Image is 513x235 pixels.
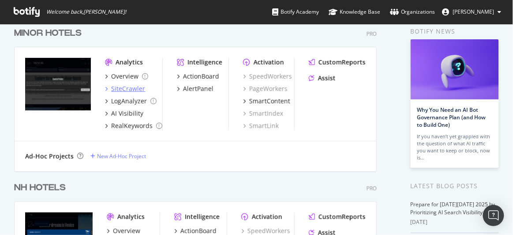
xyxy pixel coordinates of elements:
[243,97,290,106] a: SmartContent
[309,212,366,221] a: CustomReports
[111,84,145,93] div: SiteCrawler
[177,84,213,93] a: AlertPanel
[14,27,85,40] a: MINOR HOTELS
[243,121,279,130] a: SmartLink
[390,8,435,16] div: Organizations
[417,106,486,129] a: Why You Need an AI Bot Governance Plan (and How to Build One)
[117,212,145,221] div: Analytics
[14,27,82,40] div: MINOR HOTELS
[411,201,495,216] a: Prepare for [DATE][DATE] 2025 by Prioritizing AI Search Visibility
[309,58,366,67] a: CustomReports
[243,84,288,93] a: PageWorkers
[309,74,336,83] a: Assist
[185,212,220,221] div: Intelligence
[111,97,147,106] div: LogAnalyzer
[105,109,143,118] a: AI Visibility
[367,30,377,38] div: Pro
[105,84,145,93] a: SiteCrawler
[187,58,222,67] div: Intelligence
[249,97,290,106] div: SmartContent
[318,58,366,67] div: CustomReports
[411,181,499,191] div: Latest Blog Posts
[411,27,499,36] div: Botify news
[483,205,504,226] div: Open Intercom Messenger
[111,121,153,130] div: RealKeywords
[46,8,126,15] span: Welcome back, [PERSON_NAME] !
[116,58,143,67] div: Analytics
[177,72,219,81] a: ActionBoard
[453,8,494,15] span: Ruth Franco
[367,185,377,192] div: Pro
[417,133,492,161] div: If you haven’t yet grappled with the question of what AI traffic you want to keep or block, now is…
[25,152,74,161] div: Ad-Hoc Projects
[243,109,283,118] a: SmartIndex
[411,39,499,99] img: Why You Need an AI Bot Governance Plan (and How to Build One)
[329,8,380,16] div: Knowledge Base
[318,212,366,221] div: CustomReports
[25,58,91,110] img: https://www.minorhotels.com
[272,8,319,16] div: Botify Academy
[14,182,66,194] div: NH HOTELS
[111,72,139,81] div: Overview
[105,97,157,106] a: LogAnalyzer
[90,152,146,160] a: New Ad-Hoc Project
[105,121,162,130] a: RealKeywords
[243,72,292,81] a: SpeedWorkers
[252,212,282,221] div: Activation
[105,72,148,81] a: Overview
[14,182,69,194] a: NH HOTELS
[111,109,143,118] div: AI Visibility
[411,218,499,226] div: [DATE]
[254,58,284,67] div: Activation
[318,74,336,83] div: Assist
[183,72,219,81] div: ActionBoard
[435,5,509,19] button: [PERSON_NAME]
[183,84,213,93] div: AlertPanel
[97,152,146,160] div: New Ad-Hoc Project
